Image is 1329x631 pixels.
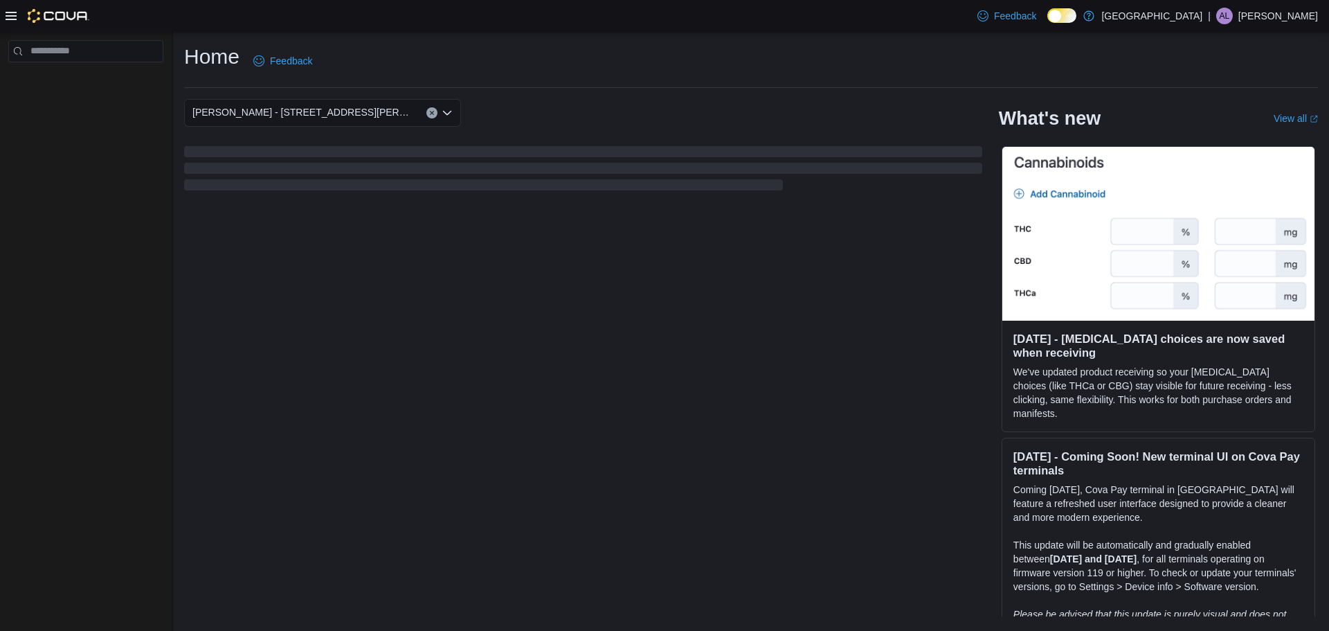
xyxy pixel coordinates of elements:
svg: External link [1310,115,1318,123]
p: | [1208,8,1211,24]
input: Dark Mode [1047,8,1076,23]
h3: [DATE] - Coming Soon! New terminal UI on Cova Pay terminals [1013,450,1303,477]
strong: [DATE] and [DATE] [1050,553,1137,565]
span: Dark Mode [1047,23,1048,24]
button: Open list of options [442,107,453,118]
h3: [DATE] - [MEDICAL_DATA] choices are now saved when receiving [1013,332,1303,359]
nav: Complex example [8,65,163,98]
div: Angel Little [1216,8,1233,24]
a: Feedback [248,47,318,75]
p: [GEOGRAPHIC_DATA] [1101,8,1202,24]
h2: What's new [999,107,1101,130]
span: Loading [184,149,982,193]
p: This update will be automatically and gradually enabled between , for all terminals operating on ... [1013,538,1303,594]
a: Feedback [972,2,1042,30]
p: Coming [DATE], Cova Pay terminal in [GEOGRAPHIC_DATA] will feature a refreshed user interface des... [1013,483,1303,524]
a: View allExternal link [1274,113,1318,124]
span: Feedback [270,54,312,68]
span: Feedback [994,9,1036,23]
p: [PERSON_NAME] [1238,8,1318,24]
span: [PERSON_NAME] - [STREET_ADDRESS][PERSON_NAME] [192,104,413,121]
p: We've updated product receiving so your [MEDICAL_DATA] choices (like THCa or CBG) stay visible fo... [1013,365,1303,420]
h1: Home [184,43,239,71]
img: Cova [28,9,89,23]
span: AL [1220,8,1230,24]
button: Clear input [426,107,437,118]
